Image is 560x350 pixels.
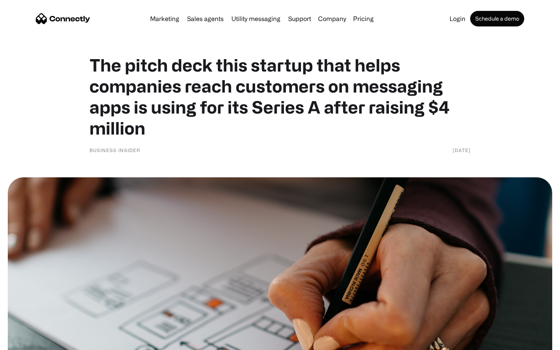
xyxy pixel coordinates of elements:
[89,146,140,154] div: Business Insider
[453,146,471,154] div: [DATE]
[318,13,346,24] div: Company
[470,11,524,26] a: Schedule a demo
[446,16,469,22] a: Login
[184,16,227,22] a: Sales agents
[285,16,314,22] a: Support
[228,16,283,22] a: Utility messaging
[89,54,471,138] h1: The pitch deck this startup that helps companies reach customers on messaging apps is using for i...
[350,16,377,22] a: Pricing
[147,16,182,22] a: Marketing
